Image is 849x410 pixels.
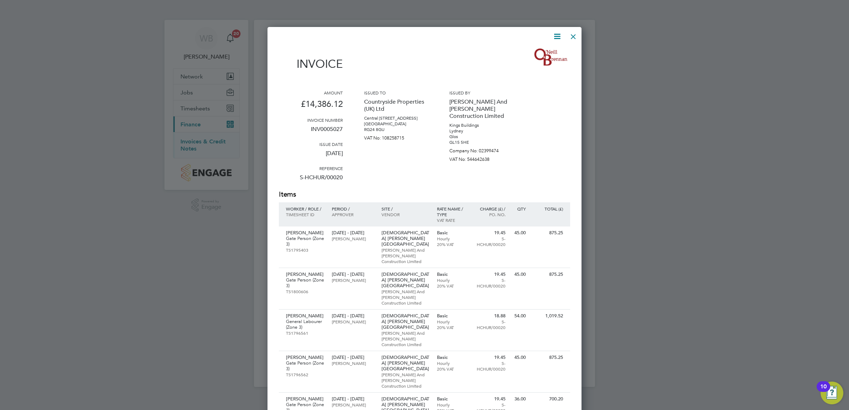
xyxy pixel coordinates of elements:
[332,402,374,408] p: [PERSON_NAME]
[364,121,428,127] p: [GEOGRAPHIC_DATA]
[533,396,563,402] p: 700.20
[533,355,563,360] p: 875.25
[449,95,513,122] p: [PERSON_NAME] And [PERSON_NAME] Construction Limited
[513,355,526,360] p: 45.00
[364,90,428,95] h3: Issued to
[382,313,430,330] p: [DEMOGRAPHIC_DATA] [PERSON_NAME][GEOGRAPHIC_DATA]
[533,206,563,212] p: Total (£)
[279,190,570,199] h2: Items
[437,319,468,324] p: Hourly
[332,313,374,319] p: [DATE] - [DATE]
[449,128,513,134] p: Lydney
[286,360,325,372] p: Gate Person (Zone 3)
[286,319,325,330] p: General Labourer (Zone 3)
[437,230,468,236] p: Basic
[513,396,526,402] p: 36.00
[513,230,526,236] p: 45.00
[286,289,325,294] p: TS1800606
[475,236,505,247] p: S-HCHUR/00020
[382,230,430,247] p: [DEMOGRAPHIC_DATA] [PERSON_NAME][GEOGRAPHIC_DATA]
[382,272,430,289] p: [DEMOGRAPHIC_DATA] [PERSON_NAME][GEOGRAPHIC_DATA]
[437,241,468,247] p: 20% VAT
[437,206,468,217] p: Rate name / type
[475,212,505,217] p: Po. No.
[279,95,343,117] p: £14,386.12
[332,355,374,360] p: [DATE] - [DATE]
[286,272,325,277] p: [PERSON_NAME]
[513,272,526,277] p: 45.00
[475,319,505,330] p: S-HCHUR/00020
[279,147,343,165] p: [DATE]
[437,277,468,283] p: Hourly
[279,165,343,171] h3: Reference
[332,206,374,212] p: Period /
[475,313,505,319] p: 18.88
[449,90,513,95] h3: Issued by
[279,171,343,190] p: S-HCHUR/00020
[533,272,563,277] p: 875.25
[332,272,374,277] p: [DATE] - [DATE]
[332,230,374,236] p: [DATE] - [DATE]
[437,283,468,289] p: 20% VAT
[364,95,428,115] p: Countryside Properties (UK) Ltd
[279,57,343,71] h1: Invoice
[286,212,325,217] p: Timesheet ID
[449,145,513,154] p: Company No: 02399474
[286,372,325,377] p: TS1796562
[382,212,430,217] p: Vendor
[382,247,430,264] p: [PERSON_NAME] And [PERSON_NAME] Construction Limited
[437,366,468,372] p: 20% VAT
[437,396,468,402] p: Basic
[286,396,325,402] p: [PERSON_NAME]
[364,127,428,132] p: RG24 8GU
[820,387,827,396] div: 10
[332,236,374,241] p: [PERSON_NAME]
[382,206,430,212] p: Site /
[475,277,505,289] p: S-HCHUR/00020
[286,355,325,360] p: [PERSON_NAME]
[332,396,374,402] p: [DATE] - [DATE]
[286,236,325,247] p: Gate Person (Zone 3)
[475,360,505,372] p: S-HCHUR/00020
[437,217,468,223] p: VAT rate
[332,360,374,366] p: [PERSON_NAME]
[382,289,430,306] p: [PERSON_NAME] And [PERSON_NAME] Construction Limited
[437,324,468,330] p: 20% VAT
[279,90,343,95] h3: Amount
[382,372,430,389] p: [PERSON_NAME] And [PERSON_NAME] Construction Limited
[286,330,325,336] p: TS1796561
[286,206,325,212] p: Worker / Role /
[437,355,468,360] p: Basic
[279,117,343,123] h3: Invoice number
[475,206,505,212] p: Charge (£) /
[532,47,570,68] img: oneillandbrennan-logo-remittance.png
[449,134,513,140] p: Glos
[513,206,526,212] p: QTY
[437,313,468,319] p: Basic
[332,319,374,324] p: [PERSON_NAME]
[449,122,513,128] p: Kings Buildings
[449,154,513,162] p: VAT No: 544642638
[286,277,325,289] p: Gate Person (Zone 3)
[364,115,428,121] p: Central [STREET_ADDRESS]
[382,330,430,347] p: [PERSON_NAME] And [PERSON_NAME] Construction Limited
[286,230,325,236] p: [PERSON_NAME]
[475,272,505,277] p: 19.45
[364,132,428,141] p: VAT No: 108258715
[286,247,325,253] p: TS1795403
[437,272,468,277] p: Basic
[279,123,343,141] p: INV0005027
[279,141,343,147] h3: Issue date
[332,212,374,217] p: Approver
[382,355,430,372] p: [DEMOGRAPHIC_DATA] [PERSON_NAME][GEOGRAPHIC_DATA]
[821,382,843,404] button: Open Resource Center, 10 new notifications
[437,402,468,408] p: Hourly
[513,313,526,319] p: 54.00
[533,230,563,236] p: 875.25
[332,277,374,283] p: [PERSON_NAME]
[475,396,505,402] p: 19.45
[533,313,563,319] p: 1,019.52
[437,360,468,366] p: Hourly
[449,140,513,145] p: GL15 5HE
[475,230,505,236] p: 19.45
